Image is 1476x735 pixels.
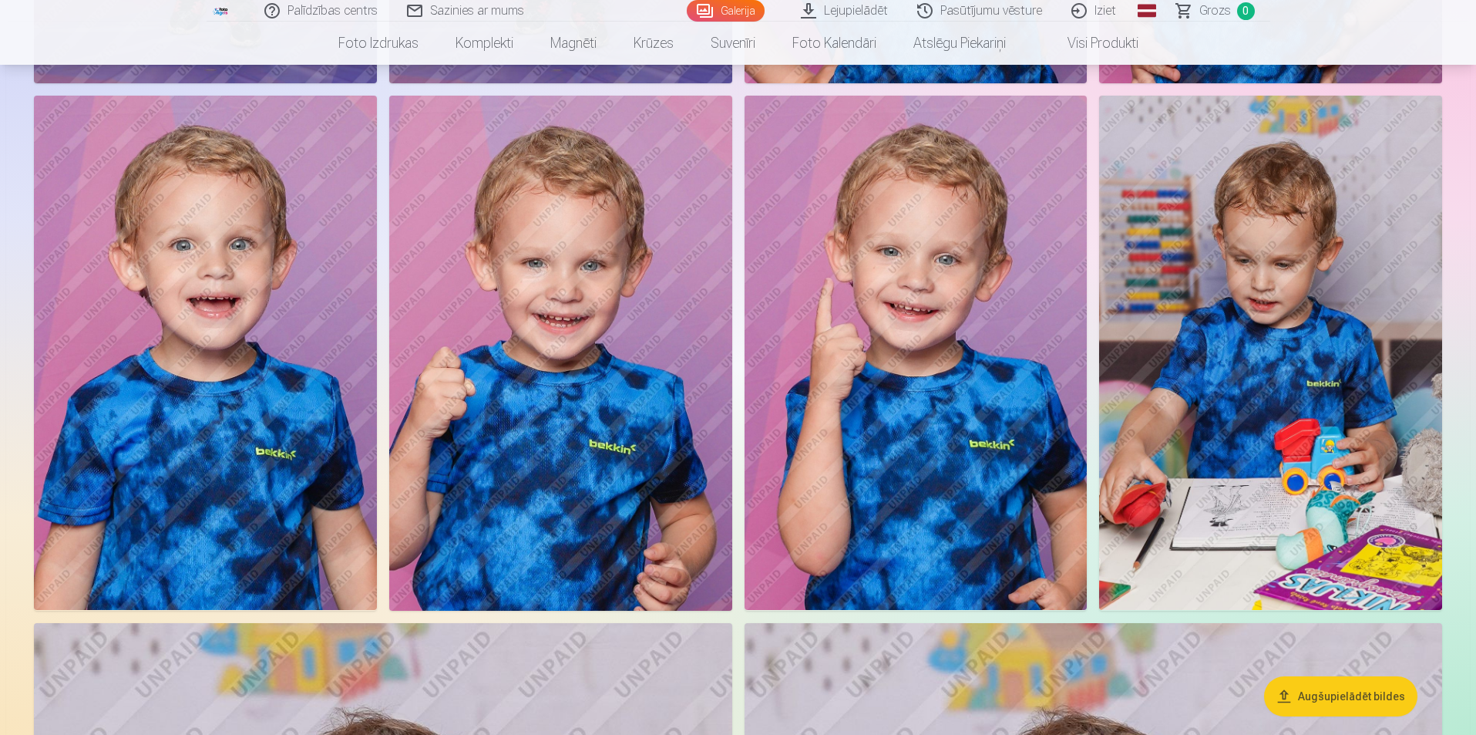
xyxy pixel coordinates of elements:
a: Foto izdrukas [320,22,437,65]
span: Grozs [1199,2,1231,20]
a: Magnēti [532,22,615,65]
img: /fa1 [213,6,230,15]
a: Foto kalendāri [774,22,895,65]
a: Komplekti [437,22,532,65]
a: Krūzes [615,22,692,65]
a: Atslēgu piekariņi [895,22,1024,65]
span: 0 [1237,2,1255,20]
a: Suvenīri [692,22,774,65]
button: Augšupielādēt bildes [1264,676,1417,716]
a: Visi produkti [1024,22,1157,65]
